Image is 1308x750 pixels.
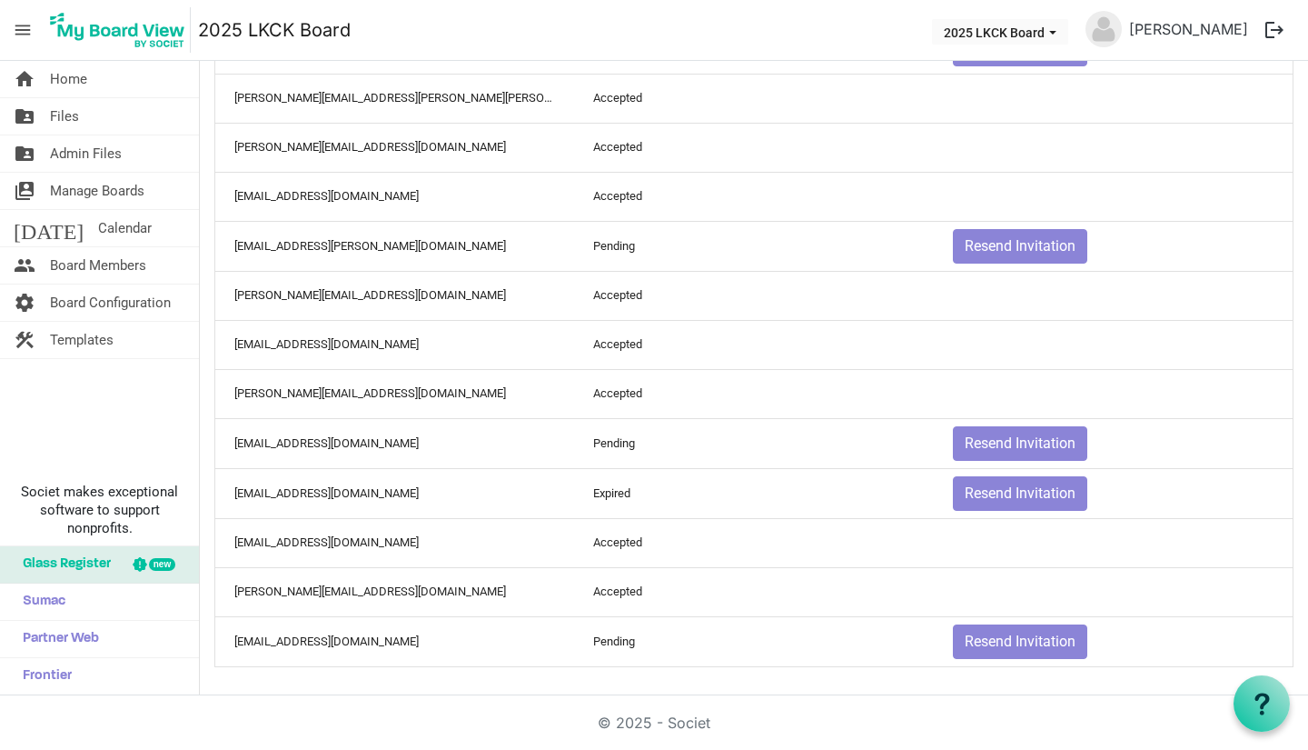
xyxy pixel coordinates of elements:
[50,285,171,321] span: Board Configuration
[574,567,933,616] td: Accepted column header Invitation Status
[14,285,35,321] span: settings
[934,320,1293,369] td: is template cell column header
[1085,11,1122,47] img: no-profile-picture.svg
[598,714,710,732] a: © 2025 - Societ
[934,418,1293,468] td: Resend Invitation is template cell column header
[45,7,191,53] img: My Board View Logo
[14,61,35,97] span: home
[574,369,933,418] td: Accepted column header Invitation Status
[934,468,1293,518] td: Resend Invitation is template cell column header
[934,74,1293,123] td: is template cell column header
[953,625,1087,659] button: Resend Invitation
[198,12,351,48] a: 2025 LKCK Board
[934,123,1293,172] td: is template cell column header
[953,229,1087,264] button: Resend Invitation
[215,172,574,221] td: ryankristi@gvtc.com column header Email Address
[5,13,40,47] span: menu
[953,476,1087,511] button: Resend Invitation
[50,61,87,97] span: Home
[215,271,574,320] td: jacquie@lovekckids.org column header Email Address
[934,221,1293,271] td: Resend Invitation is template cell column header
[574,271,933,320] td: Accepted column header Invitation Status
[574,518,933,567] td: Accepted column header Invitation Status
[934,567,1293,616] td: is template cell column header
[14,210,84,246] span: [DATE]
[934,518,1293,567] td: is template cell column header
[215,567,574,616] td: laura@lovekckids.org column header Email Address
[215,468,574,518] td: omikneupper@gmail.com column header Email Address
[50,135,122,172] span: Admin Files
[934,172,1293,221] td: is template cell column header
[953,426,1087,461] button: Resend Invitation
[934,369,1293,418] td: is template cell column header
[50,173,144,209] span: Manage Boards
[934,271,1293,320] td: is template cell column header
[932,19,1068,45] button: 2025 LKCK Board dropdownbutton
[215,616,574,666] td: chan.thompson08@gmail.com column header Email Address
[215,418,574,468] td: cthompson@texasheritage.bank column header Email Address
[14,621,99,657] span: Partner Web
[98,210,152,246] span: Calendar
[215,518,574,567] td: minyu@oakhillsgroup.com column header Email Address
[14,247,35,284] span: people
[574,616,933,666] td: Pending column header Invitation Status
[14,173,35,209] span: switch_account
[215,123,574,172] td: darcee@lovekckids.org column header Email Address
[215,369,574,418] td: samantha@dasgreenhaus.org column header Email Address
[574,468,933,518] td: Expired column header Invitation Status
[574,418,933,468] td: Pending column header Invitation Status
[14,135,35,172] span: folder_shared
[934,616,1293,666] td: Resend Invitation is template cell column header
[45,7,198,53] a: My Board View Logo
[14,98,35,135] span: folder_shared
[574,74,933,123] td: Accepted column header Invitation Status
[50,98,79,135] span: Files
[14,546,111,583] span: Glass Register
[8,483,191,537] span: Societ makes exceptional software to support nonprofits.
[215,221,574,271] td: jack.terrazas@gmail.com column header Email Address
[149,558,175,571] div: new
[574,172,933,221] td: Accepted column header Invitation Status
[50,247,146,284] span: Board Members
[14,322,35,358] span: construction
[1122,11,1255,47] a: [PERSON_NAME]
[1255,11,1293,49] button: logout
[574,221,933,271] td: Pending column header Invitation Status
[215,320,574,369] td: shellydleonard@gmail.com column header Email Address
[14,658,72,695] span: Frontier
[574,320,933,369] td: Accepted column header Invitation Status
[14,584,65,620] span: Sumac
[50,322,114,358] span: Templates
[215,74,574,123] td: marcus.garcia@halff.com column header Email Address
[574,123,933,172] td: Accepted column header Invitation Status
